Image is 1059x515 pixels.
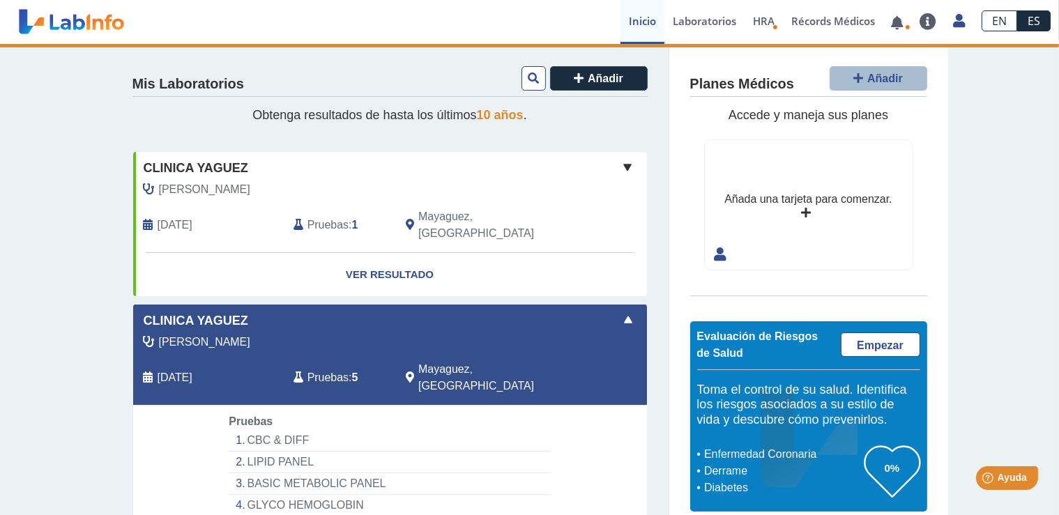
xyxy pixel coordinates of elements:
span: Mayaguez, PR [418,208,572,242]
span: Obtenga resultados de hasta los últimos . [252,108,526,122]
div: : [283,361,395,394]
span: Accede y maneja sus planes [729,108,888,122]
a: Ver Resultado [133,253,647,297]
li: BASIC METABOLIC PANEL [229,473,550,495]
span: 2024-06-05 [158,217,192,233]
a: ES [1017,10,1051,31]
span: Empezar [857,339,904,351]
iframe: Help widget launcher [935,461,1044,500]
span: 2025-08-11 [158,369,192,386]
button: Añadir [550,66,648,91]
li: CBC & DIFF [229,430,550,452]
li: Enfermedad Coronaria [701,446,864,463]
h4: Planes Médicos [690,76,794,93]
li: Derrame [701,463,864,479]
b: 1 [352,219,358,231]
span: HRA [753,14,775,28]
span: Añadir [867,72,903,84]
a: EN [982,10,1017,31]
h5: Toma el control de su salud. Identifica los riesgos asociados a su estilo de vida y descubre cómo... [697,383,920,428]
span: Clinica Yaguez [144,159,248,178]
span: Mayaguez, PR [418,361,572,394]
span: Clinica Yaguez [144,312,248,330]
a: Empezar [841,332,920,357]
span: 10 años [477,108,524,122]
span: Velasco Cervilla, Miguel [159,181,250,198]
h3: 0% [864,459,920,477]
div: Añada una tarjeta para comenzar. [724,191,892,208]
span: Pruebas [307,369,349,386]
b: 5 [352,371,358,383]
span: Perez Feliciano, Hector [159,334,250,351]
li: LIPID PANEL [229,452,550,473]
span: Pruebas [229,415,273,427]
button: Añadir [830,66,927,91]
h4: Mis Laboratorios [132,76,244,93]
span: Pruebas [307,217,349,233]
span: Añadir [588,72,623,84]
span: Evaluación de Riesgos de Salud [697,330,818,359]
div: : [283,208,395,242]
li: Diabetes [701,479,864,496]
